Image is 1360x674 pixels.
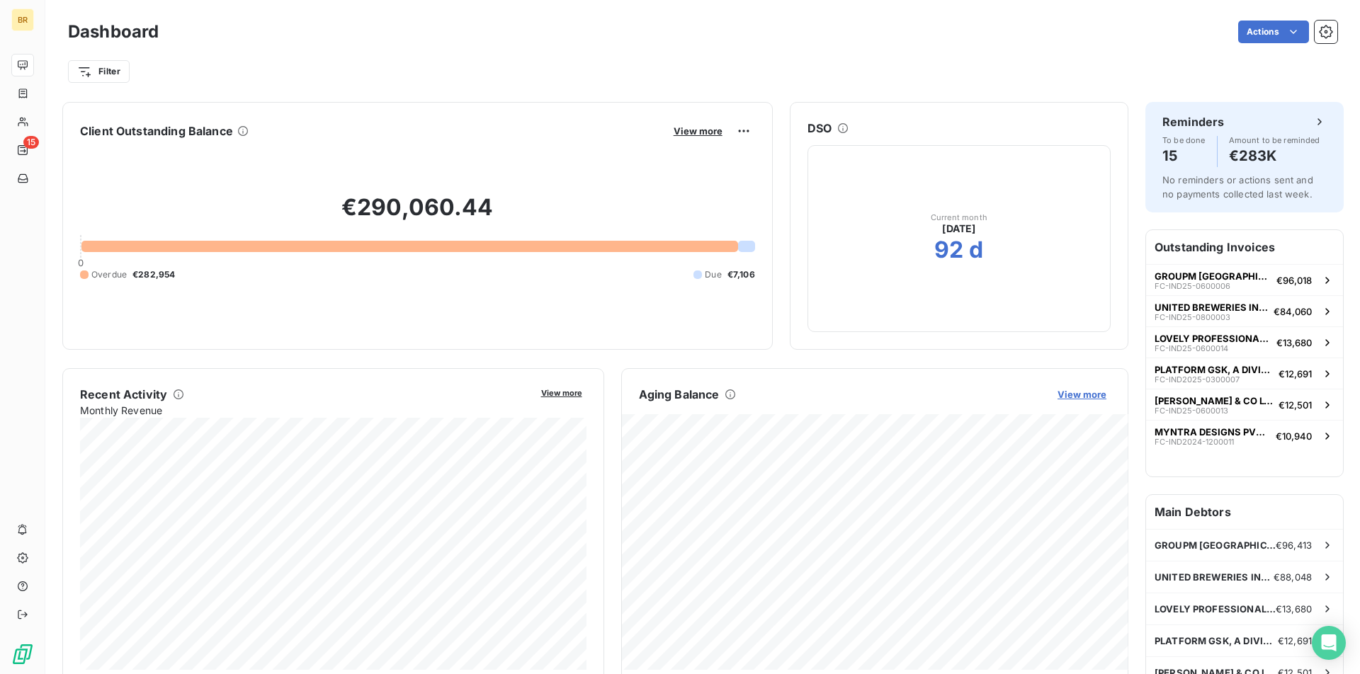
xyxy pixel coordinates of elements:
[1279,368,1312,379] span: €12,691
[1146,326,1343,358] button: LOVELY PROFESSIONAL UNIVERSITYFC-IND25-0600014€13,680
[1162,174,1313,200] span: No reminders or actions sent and no payments collected last week.
[537,386,586,399] button: View more
[1058,389,1106,400] span: View more
[80,193,755,236] h2: €290,060.44
[1155,406,1228,415] span: FC-IND25-0600013
[727,268,755,281] span: €7,106
[1279,399,1312,411] span: €12,501
[1162,144,1206,167] h4: 15
[1229,144,1320,167] h4: €283K
[1155,313,1230,321] span: FC-IND25-0800003
[132,268,175,281] span: €282,954
[1155,302,1268,313] span: UNITED BREWERIES INDIA
[807,120,832,137] h6: DSO
[1155,364,1273,375] span: PLATFORM GSK, A DIVISION OF TLGINDI
[1276,430,1312,442] span: €10,940
[80,122,233,139] h6: Client Outstanding Balance
[1155,603,1276,615] span: LOVELY PROFESSIONAL UNIVERSITY
[1276,275,1312,286] span: €96,018
[1146,420,1343,451] button: MYNTRA DESIGNS PVT LTDFC-IND2024-1200011€10,940
[1162,136,1206,144] span: To be done
[705,268,721,281] span: Due
[1155,333,1271,344] span: LOVELY PROFESSIONAL UNIVERSITY
[1162,113,1224,130] h6: Reminders
[1146,295,1343,326] button: UNITED BREWERIES INDIAFC-IND25-0800003€84,060
[1155,438,1234,446] span: FC-IND2024-1200011
[1146,358,1343,389] button: PLATFORM GSK, A DIVISION OF TLGINDIFC-IND2025-0300007€12,691
[1238,21,1309,43] button: Actions
[1155,635,1278,646] span: PLATFORM GSK, A DIVISION OF TLGINDI
[969,236,983,264] h2: d
[1053,388,1111,401] button: View more
[1276,603,1312,615] span: €13,680
[23,136,39,149] span: 15
[1155,426,1270,438] span: MYNTRA DESIGNS PVT LTD
[1274,306,1312,317] span: €84,060
[1229,136,1320,144] span: Amount to be reminded
[1155,571,1274,583] span: UNITED BREWERIES INDIA
[68,19,159,45] h3: Dashboard
[1155,375,1240,384] span: FC-IND2025-0300007
[639,386,720,403] h6: Aging Balance
[11,643,34,666] img: Logo LeanPay
[1274,571,1312,583] span: €88,048
[931,213,987,222] span: Current month
[1146,230,1343,264] h6: Outstanding Invoices
[80,386,167,403] h6: Recent Activity
[1155,270,1271,282] span: GROUPM [GEOGRAPHIC_DATA]
[1276,337,1312,348] span: €13,680
[942,222,975,236] span: [DATE]
[934,236,963,264] h2: 92
[1278,635,1312,646] span: €12,691
[91,268,127,281] span: Overdue
[541,388,582,398] span: View more
[669,125,727,137] button: View more
[1276,539,1312,551] span: €96,413
[1155,282,1230,290] span: FC-IND25-0600006
[78,257,84,268] span: 0
[1312,626,1346,660] div: Open Intercom Messenger
[674,125,722,137] span: View more
[80,403,531,418] span: Monthly Revenue
[11,8,34,31] div: BR
[1146,389,1343,420] button: [PERSON_NAME] & CO LTDFC-IND25-0600013€12,501
[1146,264,1343,295] button: GROUPM [GEOGRAPHIC_DATA]FC-IND25-0600006€96,018
[1146,495,1343,529] h6: Main Debtors
[68,60,130,83] button: Filter
[1155,539,1276,551] span: GROUPM [GEOGRAPHIC_DATA]
[1155,395,1273,406] span: [PERSON_NAME] & CO LTD
[1155,344,1228,353] span: FC-IND25-0600014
